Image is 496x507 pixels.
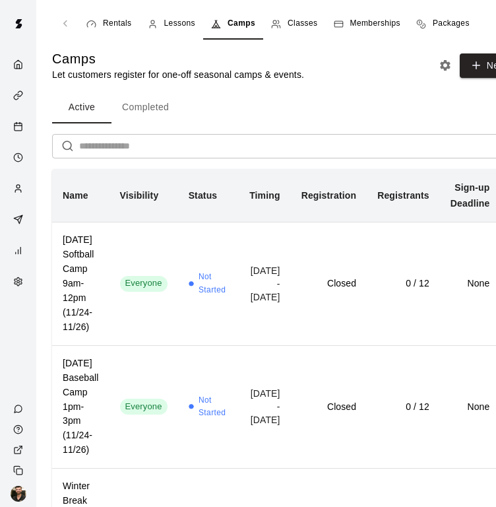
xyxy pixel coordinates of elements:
[239,222,291,345] td: [DATE] - [DATE]
[239,345,291,469] td: [DATE] - [DATE]
[164,17,196,30] span: Lessons
[52,68,304,81] p: Let customers register for one-off seasonal camps & events.
[3,399,36,419] a: Contact Us
[120,401,168,413] span: Everyone
[199,394,228,421] span: Not Started
[450,277,490,291] h6: None
[11,486,26,502] img: Jacob Fisher
[103,17,132,30] span: Rentals
[120,277,168,290] span: Everyone
[199,271,228,297] span: Not Started
[450,400,490,415] h6: None
[63,356,99,458] h6: [DATE] Baseball Camp 1pm-3pm (11/24-11/26)
[3,419,36,440] a: Visit help center
[301,277,356,291] h6: Closed
[450,182,490,209] b: Sign-up Deadline
[189,190,218,201] b: Status
[120,190,159,201] b: Visibility
[301,400,356,415] h6: Closed
[78,8,490,40] div: navigation tabs
[3,460,36,481] div: Copy public page link
[111,92,179,123] button: Completed
[377,400,429,415] h6: 0 / 12
[228,17,255,30] span: Camps
[5,11,32,37] img: Swift logo
[249,190,280,201] b: Timing
[120,276,168,292] div: This service is visible to all of your customers
[301,190,356,201] b: Registration
[350,17,400,30] span: Memberships
[120,399,168,415] div: This service is visible to all of your customers
[377,190,429,201] b: Registrants
[52,92,111,123] button: Active
[63,190,88,201] b: Name
[288,17,317,30] span: Classes
[3,440,36,460] a: View public page
[52,50,304,68] h5: Camps
[433,17,470,30] span: Packages
[63,233,99,335] h6: [DATE] Softball Camp 9am-12pm (11/24-11/26)
[377,277,429,291] h6: 0 / 12
[435,55,455,75] button: Camp settings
